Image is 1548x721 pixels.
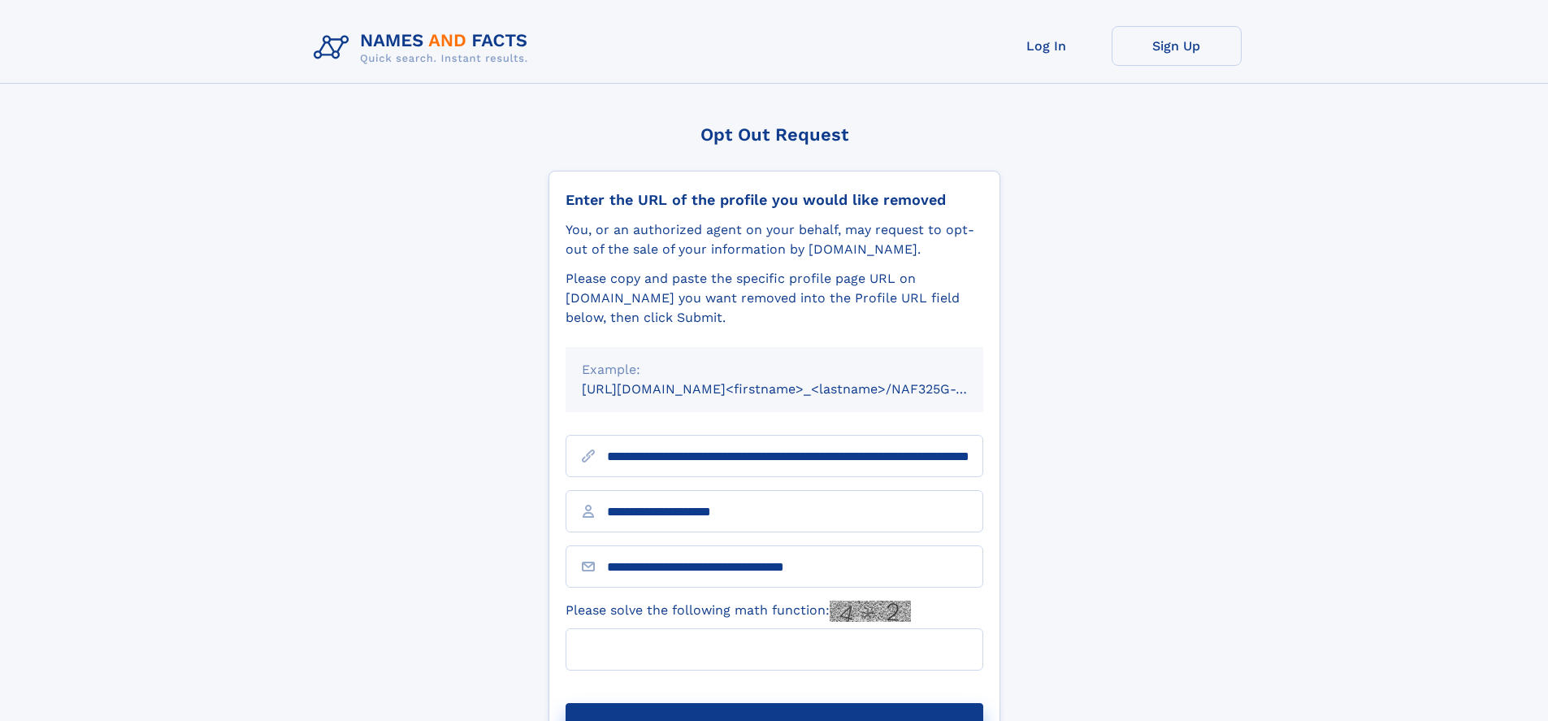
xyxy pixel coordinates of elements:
div: You, or an authorized agent on your behalf, may request to opt-out of the sale of your informatio... [566,220,983,259]
a: Sign Up [1112,26,1242,66]
div: Please copy and paste the specific profile page URL on [DOMAIN_NAME] you want removed into the Pr... [566,269,983,328]
small: [URL][DOMAIN_NAME]<firstname>_<lastname>/NAF325G-xxxxxxxx [582,381,1014,397]
img: Logo Names and Facts [307,26,541,70]
label: Please solve the following math function: [566,601,911,622]
div: Example: [582,360,967,380]
div: Opt Out Request [549,124,1000,145]
div: Enter the URL of the profile you would like removed [566,191,983,209]
a: Log In [982,26,1112,66]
